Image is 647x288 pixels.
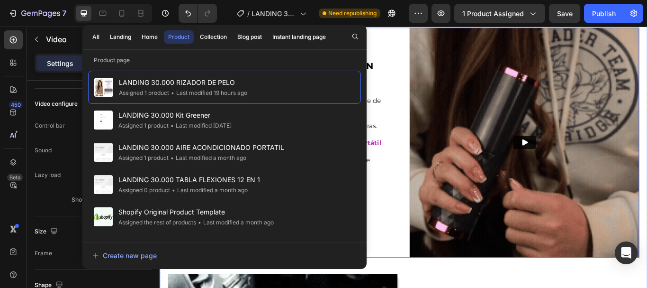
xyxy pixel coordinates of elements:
span: • [198,219,201,226]
div: Frame [35,249,52,258]
div: Open Intercom Messenger [615,242,638,264]
p: Video [46,34,126,45]
p: Product page [82,56,367,65]
div: Assigned 1 product [118,153,169,163]
button: 1 product assigned [454,4,545,23]
div: Assigned 0 product [118,186,170,195]
button: Create new page [92,246,357,265]
div: Assigned 1 product [118,121,169,130]
div: 450 [9,101,23,109]
span: • [171,89,174,96]
div: Last modified a month ago [170,186,248,195]
div: Instant landing page [272,33,326,41]
span: • [171,154,174,161]
button: Save [549,4,580,23]
span: LANDING 30.000 RIZADOR DE PELO [252,9,296,19]
button: Show more [35,191,152,208]
button: Home [137,30,162,44]
p: Publish the page to see the content. [9,214,262,224]
div: Landing [110,33,131,41]
p: 7 [62,8,66,19]
button: Blog post [233,30,266,44]
div: Assigned the rest of products [118,218,196,227]
span: / [247,9,250,19]
div: Last modified 19 hours ago [169,88,247,98]
div: Show more [72,195,116,204]
div: Lazy load [35,171,61,179]
div: All [92,33,99,41]
div: Undo/Redo [179,4,217,23]
div: Control bar [35,121,65,130]
span: 1 product assigned [462,9,524,19]
span: • [172,186,175,194]
div: Last modified a month ago [169,153,246,163]
strong: compacto y portátil [180,131,258,140]
p: Settings [47,58,73,68]
div: Last modified a month ago [196,218,274,227]
button: Collection [196,30,231,44]
div: Product [168,33,189,41]
div: Collection [200,33,227,41]
img: Alt image [291,1,559,269]
span: LANDING 30.000 RIZADOR DE PELO [119,77,247,88]
strong: look radiante [21,161,73,170]
button: Publish [584,4,624,23]
button: All [88,30,104,44]
button: 7 [4,4,71,23]
div: Size [35,225,60,238]
div: Blog post [237,33,262,41]
button: Product [164,30,194,44]
span: Save [557,9,573,18]
span: LANDING 30.000 TABLA FLEXIONES 12 EN 1 [118,174,260,186]
div: Publish [592,9,616,19]
div: Create new page [92,251,157,260]
div: Beta [7,174,23,181]
iframe: Design area [160,27,647,288]
button: Instant landing page [268,30,330,44]
button: Play [412,128,439,143]
strong: ¡Haz [PERSON_NAME] un momento rápido, seguro y sin complicaciones! [10,181,233,200]
span: Shopify Original Product Template [118,206,274,218]
div: Sound [35,146,52,155]
div: Row [11,3,27,11]
div: Assigned 1 product [119,88,169,98]
span: LANDING 30.000 AIRE ACONDICIONADO PORTATIL [118,142,284,153]
button: Landing [106,30,135,44]
div: Video configure [35,100,78,108]
div: Last modified [DATE] [169,121,232,130]
div: Home [142,33,158,41]
span: LANDING 30.000 Kit Greener [118,110,232,121]
span: Need republishing [328,9,377,18]
span: • [171,122,174,129]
